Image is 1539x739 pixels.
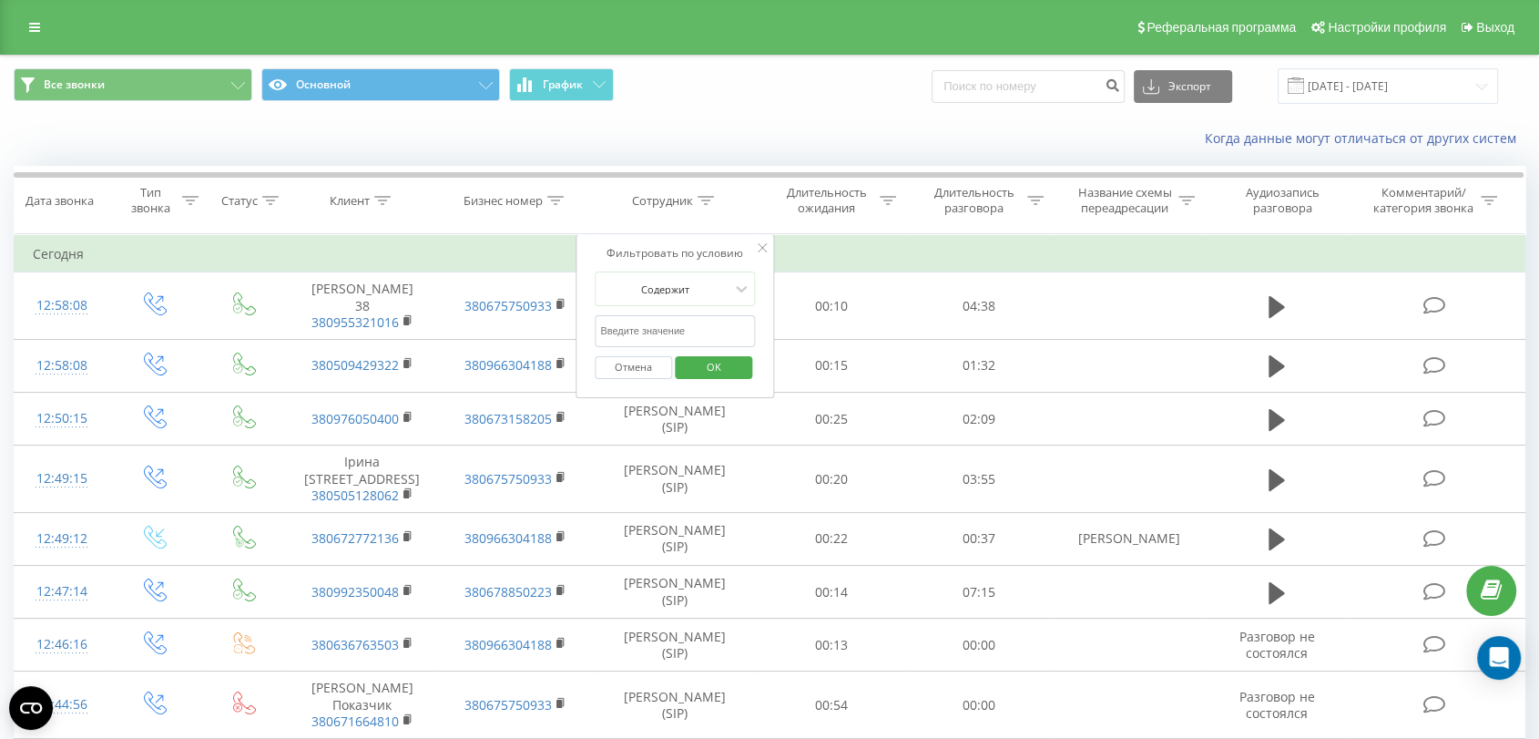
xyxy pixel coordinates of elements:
input: Поиск по номеру [932,70,1125,103]
td: [PERSON_NAME] Показчик [286,672,439,739]
td: 07:15 [905,566,1053,619]
div: 12:49:15 [33,461,90,497]
a: 380636763503 [311,636,399,653]
div: 12:44:56 [33,687,90,723]
div: Дата звонка [25,193,94,209]
button: График [509,68,614,101]
div: 12:58:08 [33,288,90,323]
div: Длительность разговора [925,185,1023,216]
td: 00:13 [758,619,905,672]
div: Статус [221,193,258,209]
div: 12:49:12 [33,521,90,557]
button: Open CMP widget [9,686,53,730]
a: 380675750933 [464,297,552,314]
a: 380673158205 [464,410,552,427]
td: 00:00 [905,672,1053,739]
div: 12:58:08 [33,348,90,384]
td: [PERSON_NAME] [1053,512,1206,565]
a: 380672772136 [311,529,399,547]
td: 04:38 [905,272,1053,340]
td: [PERSON_NAME] (SIP) [592,446,757,513]
button: Экспорт [1134,70,1232,103]
td: Сегодня [15,236,1525,272]
td: [PERSON_NAME] (SIP) [592,619,757,672]
a: 380675750933 [464,470,552,488]
span: Все звонки [44,77,105,92]
div: 12:47:14 [33,574,90,610]
td: 03:55 [905,446,1053,513]
span: OK [688,353,739,381]
input: Введите значение [595,315,755,347]
td: 00:00 [905,619,1053,672]
div: Фильтровать по условию [595,244,755,262]
div: Комментарий/категория звонка [1370,185,1476,216]
div: Тип звонка [125,185,178,216]
td: 02:09 [905,393,1053,446]
td: 00:10 [758,272,905,340]
td: 00:25 [758,393,905,446]
span: Настройки профиля [1328,20,1446,35]
span: Разговор не состоялся [1238,688,1314,722]
span: График [543,78,583,91]
td: [PERSON_NAME] (SIP) [592,512,757,565]
a: 380966304188 [464,636,552,653]
td: 00:20 [758,446,905,513]
td: 01:32 [905,339,1053,392]
button: Все звонки [14,68,252,101]
td: 00:15 [758,339,905,392]
div: Клиент [330,193,370,209]
a: 380505128062 [311,487,399,504]
a: 380976050400 [311,410,399,427]
td: [PERSON_NAME] (SIP) [592,566,757,619]
div: Open Intercom Messenger [1477,636,1521,680]
a: 380678850223 [464,583,552,600]
a: 380509429322 [311,356,399,374]
div: Бизнес номер [464,193,543,209]
td: [PERSON_NAME] 38 [286,272,439,340]
span: Реферальная программа [1147,20,1296,35]
a: Когда данные могут отличаться от других систем [1205,129,1525,147]
div: Длительность ожидания [778,185,875,216]
button: Основной [261,68,500,101]
div: Сотрудник [632,193,693,209]
div: 12:50:15 [33,401,90,436]
a: 380966304188 [464,356,552,374]
td: 00:37 [905,512,1053,565]
td: [PERSON_NAME] (SIP) [592,672,757,739]
a: 380955321016 [311,313,399,331]
div: 12:46:16 [33,627,90,662]
span: Выход [1476,20,1514,35]
span: Разговор не состоялся [1238,628,1314,662]
a: 380992350048 [311,583,399,600]
button: Отмена [595,356,672,379]
a: 380675750933 [464,696,552,713]
a: 380966304188 [464,529,552,547]
td: Ірина [STREET_ADDRESS] [286,446,439,513]
td: 00:14 [758,566,905,619]
div: Название схемы переадресации [1076,185,1174,216]
div: Аудиозапись разговора [1224,185,1342,216]
td: 00:54 [758,672,905,739]
td: [PERSON_NAME] (SIP) [592,393,757,446]
button: OK [675,356,752,379]
a: 380671664810 [311,713,399,730]
td: 00:22 [758,512,905,565]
